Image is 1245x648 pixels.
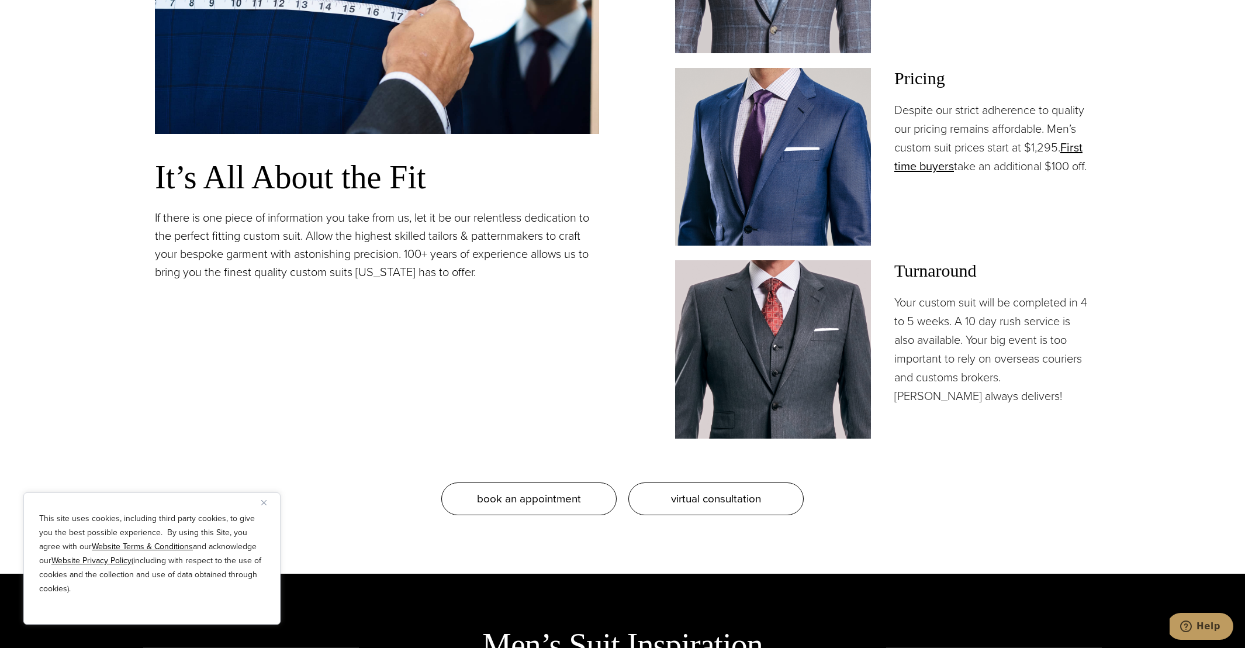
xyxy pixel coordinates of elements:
p: If there is one piece of information you take from us, let it be our relentless dedication to the... [155,209,599,281]
h3: Pricing [894,68,1090,89]
p: Your custom suit will be completed in 4 to 5 weeks. A 10 day rush service is also available. Your... [894,293,1090,405]
a: Website Privacy Policy [51,554,132,567]
p: Despite our strict adherence to quality our pricing remains affordable. Men’s custom suit prices ... [894,101,1090,175]
span: virtual consultation [671,490,761,507]
a: virtual consultation [628,482,804,515]
h3: It’s All About the Fit [155,157,599,197]
a: First time buyers [894,139,1083,175]
span: book an appointment [477,490,581,507]
img: Client in blue solid custom made suit with white shirt and navy tie. Fabric by Scabal. [675,68,871,246]
a: book an appointment [441,482,617,515]
p: This site uses cookies, including third party cookies, to give you the best possible experience. ... [39,512,265,596]
a: Website Terms & Conditions [92,540,193,553]
img: Close [261,500,267,505]
iframe: Opens a widget where you can chat to one of our agents [1170,613,1233,642]
h3: Turnaround [894,260,1090,281]
button: Close [261,495,275,509]
img: Client in vested charcoal bespoke suit with white shirt and red patterned tie. [675,260,871,438]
